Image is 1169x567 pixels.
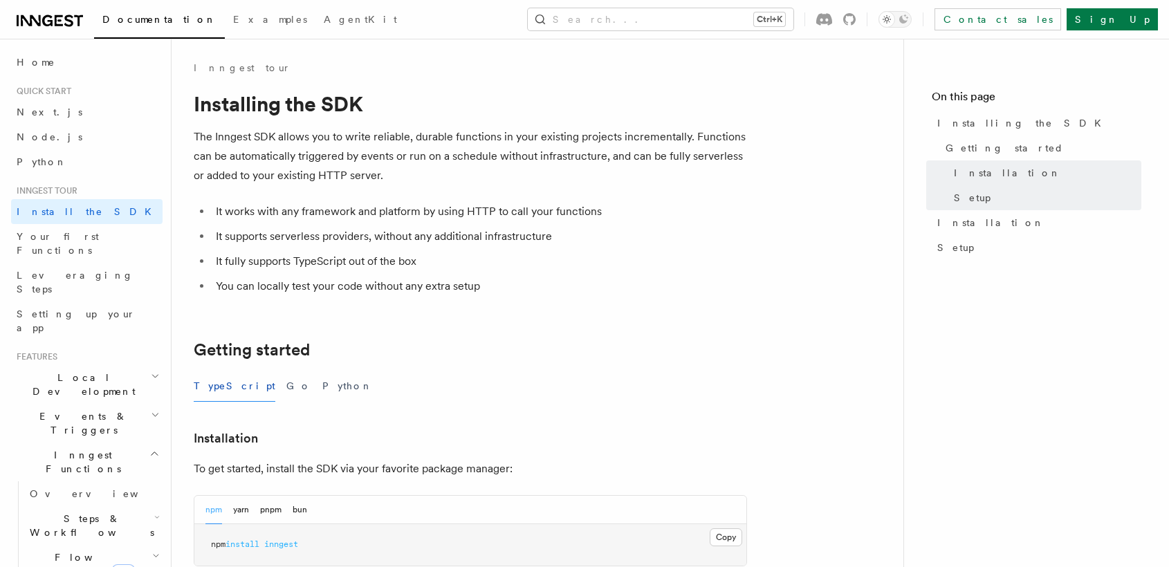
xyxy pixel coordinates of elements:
[194,459,747,478] p: To get started, install the SDK via your favorite package manager:
[212,202,747,221] li: It works with any framework and platform by using HTTP to call your functions
[315,4,405,37] a: AgentKit
[932,210,1141,235] a: Installation
[11,124,163,149] a: Node.js
[293,496,307,524] button: bun
[11,86,71,97] span: Quick start
[935,8,1061,30] a: Contact sales
[954,191,991,205] span: Setup
[1067,8,1158,30] a: Sign Up
[225,4,315,37] a: Examples
[260,496,282,524] button: pnpm
[878,11,912,28] button: Toggle dark mode
[11,404,163,443] button: Events & Triggers
[11,50,163,75] a: Home
[17,55,55,69] span: Home
[937,241,974,254] span: Setup
[11,149,163,174] a: Python
[264,539,298,549] span: inngest
[24,506,163,545] button: Steps & Workflows
[11,100,163,124] a: Next.js
[102,14,217,25] span: Documentation
[322,371,373,402] button: Python
[11,185,77,196] span: Inngest tour
[194,127,747,185] p: The Inngest SDK allows you to write reliable, durable functions in your existing projects increme...
[11,199,163,224] a: Install the SDK
[940,136,1141,160] a: Getting started
[937,216,1044,230] span: Installation
[11,224,163,263] a: Your first Functions
[17,156,67,167] span: Python
[11,409,151,437] span: Events & Triggers
[17,231,99,256] span: Your first Functions
[11,301,163,340] a: Setting up your app
[324,14,397,25] span: AgentKit
[710,528,742,546] button: Copy
[754,12,785,26] kbd: Ctrl+K
[946,141,1064,155] span: Getting started
[194,91,747,116] h1: Installing the SDK
[212,277,747,296] li: You can locally test your code without any extra setup
[932,235,1141,260] a: Setup
[17,206,160,217] span: Install the SDK
[17,106,82,118] span: Next.js
[211,539,225,549] span: npm
[24,512,154,539] span: Steps & Workflows
[24,481,163,506] a: Overview
[194,340,310,360] a: Getting started
[205,496,222,524] button: npm
[94,4,225,39] a: Documentation
[17,308,136,333] span: Setting up your app
[528,8,793,30] button: Search...Ctrl+K
[17,270,134,295] span: Leveraging Steps
[11,448,149,476] span: Inngest Functions
[194,429,258,448] a: Installation
[11,351,57,362] span: Features
[932,89,1141,111] h4: On this page
[937,116,1110,130] span: Installing the SDK
[932,111,1141,136] a: Installing the SDK
[11,371,151,398] span: Local Development
[30,488,172,499] span: Overview
[11,365,163,404] button: Local Development
[286,371,311,402] button: Go
[948,160,1141,185] a: Installation
[11,443,163,481] button: Inngest Functions
[233,496,249,524] button: yarn
[194,371,275,402] button: TypeScript
[17,131,82,142] span: Node.js
[212,227,747,246] li: It supports serverless providers, without any additional infrastructure
[194,61,291,75] a: Inngest tour
[11,263,163,301] a: Leveraging Steps
[948,185,1141,210] a: Setup
[954,166,1061,180] span: Installation
[233,14,307,25] span: Examples
[212,252,747,271] li: It fully supports TypeScript out of the box
[225,539,259,549] span: install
